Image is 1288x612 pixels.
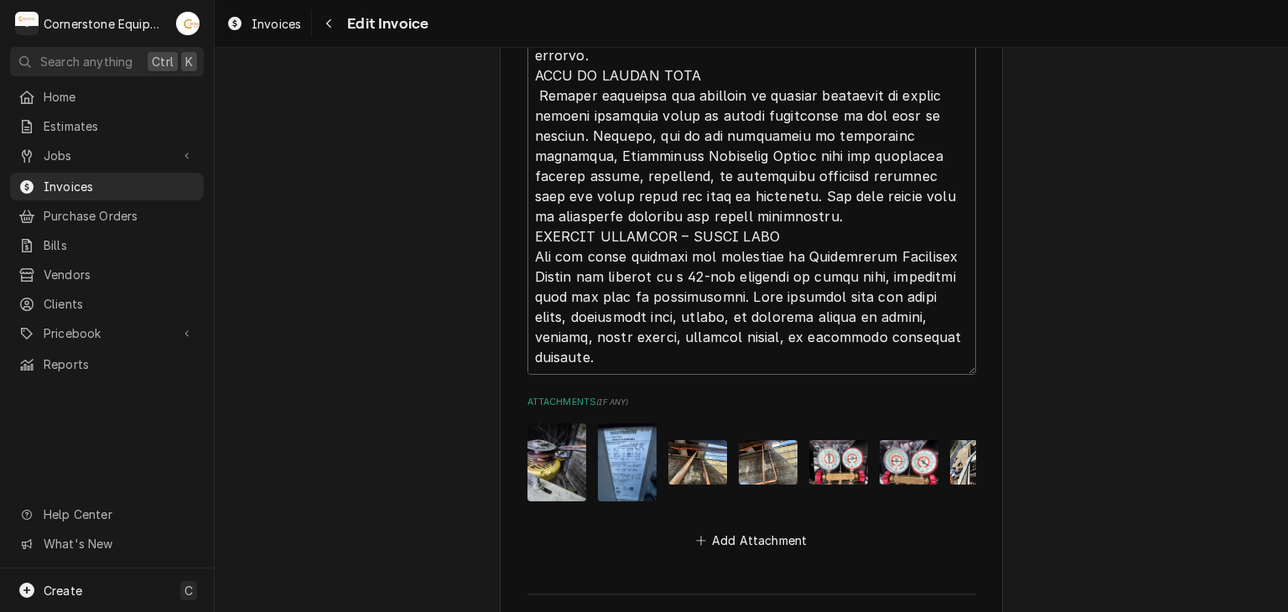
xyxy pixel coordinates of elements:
[44,583,82,598] span: Create
[40,53,132,70] span: Search anything
[10,112,204,140] a: Estimates
[44,207,195,225] span: Purchase Orders
[527,396,976,409] label: Attachments
[44,324,170,342] span: Pricebook
[10,142,204,169] a: Go to Jobs
[527,423,586,501] img: mhZynxliSDanwsaQlaaC
[10,83,204,111] a: Home
[44,15,167,33] div: Cornerstone Equipment Repair, LLC
[185,53,193,70] span: K
[10,290,204,318] a: Clients
[176,12,200,35] div: AB
[176,12,200,35] div: Andrew Buigues's Avatar
[44,178,195,195] span: Invoices
[44,355,195,373] span: Reports
[44,535,194,552] span: What's New
[10,231,204,259] a: Bills
[10,202,204,230] a: Purchase Orders
[809,440,868,485] img: 3p4M1Fh0RzGGaNiTADG8
[693,529,810,552] button: Add Attachment
[668,440,727,485] img: QngYovgjTsuJ93PA0xeg
[220,10,308,38] a: Invoices
[44,147,170,164] span: Jobs
[10,500,204,528] a: Go to Help Center
[44,506,194,523] span: Help Center
[44,266,195,283] span: Vendors
[10,47,204,76] button: Search anythingCtrlK
[342,13,428,35] span: Edit Invoice
[10,350,204,378] a: Reports
[598,423,657,501] img: yxjBun7QkFvb5DvmbVdw
[44,88,195,106] span: Home
[15,12,39,35] div: Cornerstone Equipment Repair, LLC's Avatar
[15,12,39,35] div: C
[527,396,976,552] div: Attachments
[950,440,1009,485] img: MpN7m16RQ6PhOs8BWdvq
[152,53,174,70] span: Ctrl
[739,440,797,485] img: ruUOxggkTuu6UG8JiSAx
[10,261,204,288] a: Vendors
[880,440,938,485] img: 8jxgoGuTYGBRxN47zpkG
[44,236,195,254] span: Bills
[10,173,204,200] a: Invoices
[10,530,204,558] a: Go to What's New
[596,397,628,407] span: ( if any )
[252,15,301,33] span: Invoices
[44,117,195,135] span: Estimates
[10,319,204,347] a: Go to Pricebook
[315,10,342,37] button: Navigate back
[184,582,193,599] span: C
[44,295,195,313] span: Clients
